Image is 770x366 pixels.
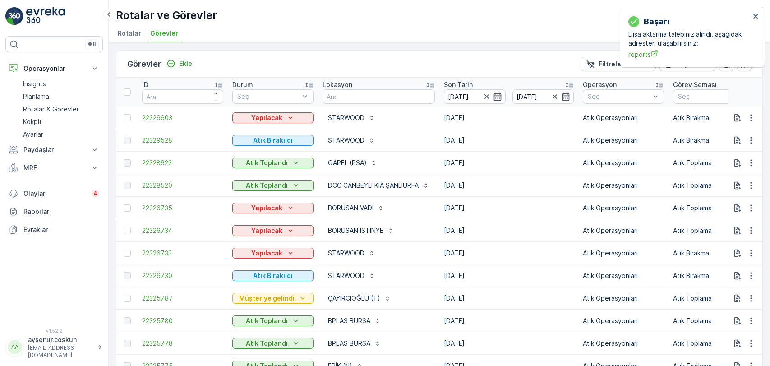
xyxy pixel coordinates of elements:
p: Atık Bırakma [673,271,754,280]
a: 22328623 [142,158,223,167]
p: Durum [232,80,253,89]
p: Atık Bırakma [673,113,754,122]
p: Yapılacak [251,113,282,122]
a: Ayarlar [19,128,103,141]
p: Seç [588,92,650,101]
td: [DATE] [439,287,578,310]
div: Toggle Row Selected [124,250,131,257]
button: Atık Bırakıldı [232,270,314,281]
p: Atık Bırakma [673,136,754,145]
button: BPLAS BURSA [323,314,387,328]
p: BPLAS BURSA [328,316,370,325]
span: reports [628,50,750,59]
p: Atık Operasyonları [583,226,664,235]
p: Evraklar [23,225,99,234]
p: Atık Operasyonları [583,294,664,303]
p: Atık Toplama [673,158,754,167]
p: Atık Toplama [673,226,754,235]
td: [DATE] [439,219,578,242]
a: 22326735 [142,204,223,213]
p: Operasyonlar [23,64,85,73]
button: Yapılacak [232,248,314,259]
img: logo_light-DOdMpM7g.png [26,7,65,25]
p: Rotalar & Görevler [23,105,79,114]
button: BORUSAN İSTİNYE [323,223,400,238]
td: [DATE] [439,107,578,129]
p: Olaylar [23,189,86,198]
p: BORUSAN İSTİNYE [328,226,383,235]
td: [DATE] [439,332,578,355]
p: Seç [678,92,740,101]
p: ID [142,80,148,89]
a: Insights [19,78,103,90]
p: Planlama [23,92,49,101]
td: [DATE] [439,129,578,152]
p: Rotalar ve Görevler [116,8,217,23]
button: Operasyonlar [5,60,103,78]
button: STARWOOD [323,246,381,260]
p: Atık Toplandı [246,339,288,348]
button: Atık Toplandı [232,158,314,168]
p: Raporlar [23,207,99,216]
input: Ara [323,89,435,104]
a: Rotalar & Görevler [19,103,103,116]
button: BPLAS BURSA [323,336,387,351]
td: [DATE] [439,242,578,264]
a: 22326733 [142,249,223,258]
button: STARWOOD [323,111,381,125]
p: Yapılacak [251,249,282,258]
td: [DATE] [439,152,578,174]
button: close [753,13,759,21]
span: 22328520 [142,181,223,190]
td: [DATE] [439,264,578,287]
a: 22325787 [142,294,223,303]
span: v 1.52.2 [5,328,103,334]
p: Atık Toplandı [246,181,288,190]
button: DCC CANBEYLİ KİA ŞANLIURFA [323,178,435,193]
p: Atık Operasyonları [583,339,664,348]
p: - [507,91,511,102]
p: Operasyon [583,80,617,89]
p: ⌘B [88,41,97,48]
span: 22329528 [142,136,223,145]
button: AAaysenur.coskun[EMAIL_ADDRESS][DOMAIN_NAME] [5,335,103,359]
span: 22329603 [142,113,223,122]
p: Atık Toplandı [246,158,288,167]
p: STARWOOD [328,249,364,258]
p: Kokpit [23,117,42,126]
p: DCC CANBEYLİ KİA ŞANLIURFA [328,181,419,190]
p: Atık Operasyonları [583,113,664,122]
div: Toggle Row Selected [124,317,131,324]
p: Görevler [127,58,161,70]
td: [DATE] [439,310,578,332]
button: Yapılacak [232,112,314,123]
p: Yapılacak [251,204,282,213]
button: Atık Toplandı [232,180,314,191]
button: Atık Toplandı [232,338,314,349]
p: Atık Toplama [673,294,754,303]
p: STARWOOD [328,271,364,280]
p: Lokasyon [323,80,352,89]
div: Toggle Row Selected [124,295,131,302]
button: ÇAYIRCIOĞLU (T) [323,291,397,306]
a: 22325780 [142,316,223,325]
p: [EMAIL_ADDRESS][DOMAIN_NAME] [28,344,93,359]
a: 22326730 [142,271,223,280]
p: Atık Toplama [673,204,754,213]
a: Raporlar [5,203,103,221]
button: GAPEL (PSA) [323,156,383,170]
p: Atık Operasyonları [583,204,664,213]
div: Toggle Row Selected [124,159,131,167]
a: Evraklar [5,221,103,239]
button: Yapılacak [232,225,314,236]
div: Toggle Row Selected [124,272,131,279]
button: Atık Toplandı [232,315,314,326]
button: Filtreleri temizle [581,57,656,71]
p: Atık Bırakıldı [253,271,293,280]
span: Görevler [150,29,178,38]
span: 22325778 [142,339,223,348]
p: Seç [237,92,300,101]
